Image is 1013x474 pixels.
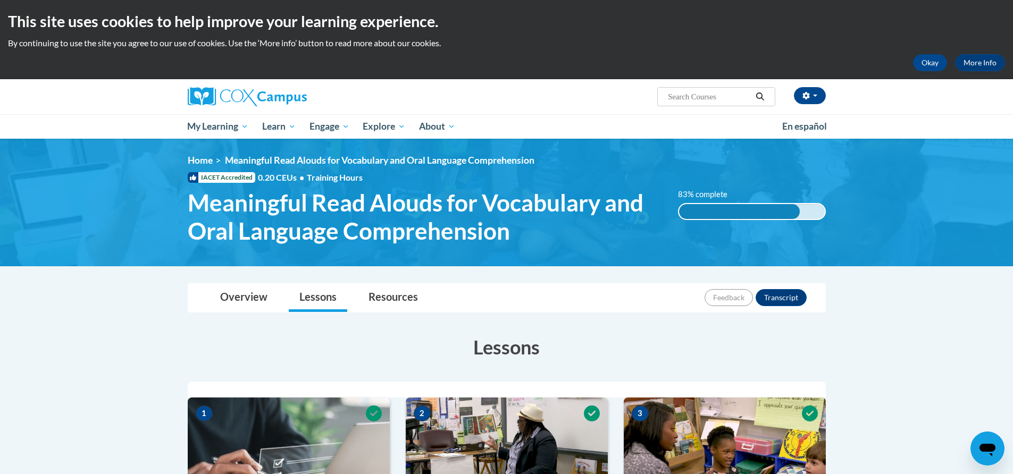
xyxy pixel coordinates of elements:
span: About [419,120,455,133]
button: Transcript [756,289,807,306]
a: More Info [955,54,1005,71]
h3: Lessons [188,334,826,360]
button: Okay [913,54,947,71]
span: My Learning [187,120,248,133]
img: Cox Campus [188,87,307,106]
span: Learn [262,120,296,133]
span: Training Hours [307,172,363,182]
a: Explore [356,114,412,139]
input: Search Courses [667,90,752,103]
a: Resources [358,284,429,312]
label: 83% complete [678,189,739,200]
span: En español [782,121,827,132]
div: Main menu [172,114,842,139]
span: Explore [363,120,405,133]
span: 1 [196,405,213,421]
button: Search [752,90,768,103]
span: Engage [309,120,349,133]
a: My Learning [181,114,256,139]
a: About [412,114,462,139]
a: Learn [255,114,303,139]
p: By continuing to use the site you agree to our use of cookies. Use the ‘More info’ button to read... [8,37,1005,49]
a: En español [775,115,834,138]
a: Engage [303,114,356,139]
span: IACET Accredited [188,172,255,183]
a: Lessons [289,284,347,312]
button: Feedback [705,289,753,306]
span: Meaningful Read Alouds for Vocabulary and Oral Language Comprehension [225,155,534,166]
span: 3 [632,405,649,421]
span: 2 [414,405,431,421]
button: Account Settings [794,87,826,104]
span: Meaningful Read Alouds for Vocabulary and Oral Language Comprehension [188,189,663,245]
a: Home [188,155,213,166]
h2: This site uses cookies to help improve your learning experience. [8,11,1005,32]
a: Overview [210,284,278,312]
span: 0.20 CEUs [258,172,307,183]
span: • [299,172,304,182]
a: Cox Campus [188,87,390,106]
iframe: Button to launch messaging window [970,431,1004,465]
div: 83% complete [679,204,800,219]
